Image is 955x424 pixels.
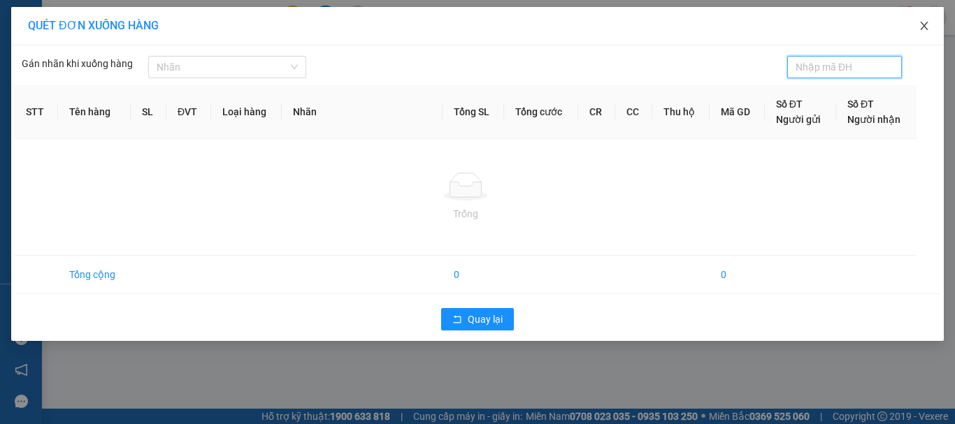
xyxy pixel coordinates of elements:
[441,308,514,330] button: rollbackQuay lại
[22,56,148,78] div: Gán nhãn khi xuống hàng
[110,62,171,71] span: Hotline: 19001152
[58,256,131,294] td: Tổng cộng
[26,206,905,221] div: Trống
[796,59,882,75] input: Nhập mã ĐH
[468,312,503,327] span: Quay lại
[211,85,282,139] th: Loại hàng
[28,19,159,32] span: QUÉT ĐƠN XUỐNG HÀNG
[58,85,131,139] th: Tên hàng
[5,8,67,70] img: logo
[615,85,652,139] th: CC
[110,22,188,40] span: Bến xe [GEOGRAPHIC_DATA]
[38,75,171,87] span: -----------------------------------------
[443,256,504,294] td: 0
[710,256,765,294] td: 0
[776,98,803,110] span: Số ĐT
[110,42,192,59] span: 01 Võ Văn Truyện, KP.1, Phường 2
[847,98,874,110] span: Số ĐT
[31,101,85,110] span: 15:28:34 [DATE]
[776,114,821,125] span: Người gửi
[905,7,944,46] button: Close
[452,314,462,326] span: rollback
[504,85,577,139] th: Tổng cước
[919,20,930,31] span: close
[443,85,504,139] th: Tổng SL
[4,90,148,98] span: [PERSON_NAME]:
[710,85,765,139] th: Mã GD
[131,85,166,139] th: SL
[847,114,900,125] span: Người nhận
[70,89,148,99] span: VPBC1208250011
[15,85,58,139] th: STT
[4,101,85,110] span: In ngày:
[578,85,615,139] th: CR
[652,85,710,139] th: Thu hộ
[166,85,211,139] th: ĐVT
[110,8,192,20] strong: ĐỒNG PHƯỚC
[282,85,443,139] th: Nhãn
